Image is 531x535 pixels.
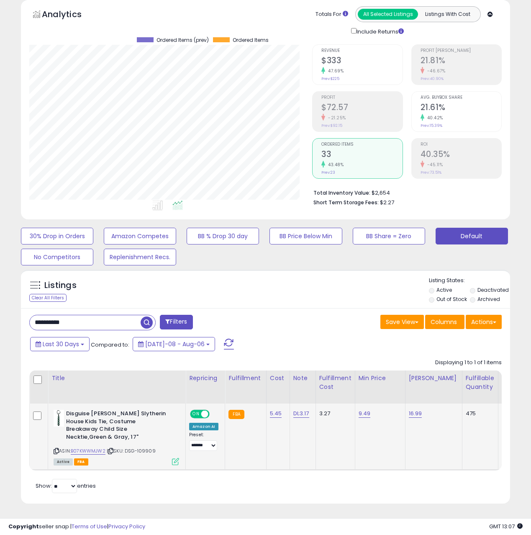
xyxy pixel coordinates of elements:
a: Terms of Use [72,522,107,530]
h2: 33 [321,149,402,161]
a: B07KWWMJW2 [71,448,105,455]
h2: $72.57 [321,103,402,114]
span: 2025-09-6 13:07 GMT [489,522,523,530]
span: ROI [421,142,501,147]
a: 16.99 [409,409,422,418]
small: -46.67% [424,68,446,74]
li: $2,654 [313,187,495,197]
small: Prev: 40.90% [421,76,444,81]
span: Profit [PERSON_NAME] [421,49,501,53]
button: All Selected Listings [358,9,418,20]
h5: Listings [44,280,77,291]
b: Short Term Storage Fees: [313,199,379,206]
label: Active [436,286,452,293]
b: Total Inventory Value: [313,189,370,196]
button: Replenishment Recs. [104,249,176,265]
div: Amazon AI [189,423,218,430]
a: 9.49 [359,409,371,418]
div: Totals For [316,10,348,18]
div: seller snap | | [8,523,145,531]
div: Title [51,374,182,383]
div: Include Returns [345,26,414,36]
span: Compared to: [91,341,129,349]
small: 47.69% [325,68,344,74]
small: 43.48% [325,162,344,168]
h5: Analytics [42,8,98,22]
a: Privacy Policy [108,522,145,530]
div: ASIN: [54,410,179,464]
p: Listing States: [429,277,510,285]
h2: 40.35% [421,149,501,161]
a: DI;3.17 [293,409,309,418]
span: | SKU: DSG-109909 [107,448,156,454]
div: Fulfillment [228,374,262,383]
small: Prev: 15.39% [421,123,442,128]
span: $2.27 [380,198,394,206]
span: Ordered Items [233,37,269,43]
div: Repricing [189,374,221,383]
b: Disguise [PERSON_NAME] Slytherin House Kids Tie, Costume Breakaway Child Size Necktie,Green & Gra... [66,410,168,443]
label: Archived [477,296,500,303]
div: 3.27 [319,410,349,417]
small: -21.25% [325,115,346,121]
button: BB % Drop 30 day [187,228,259,244]
label: Out of Stock [436,296,467,303]
button: BB Share = Zero [353,228,425,244]
button: No Competitors [21,249,93,265]
small: -45.11% [424,162,443,168]
div: Preset: [189,432,218,451]
button: Columns [425,315,464,329]
div: [PERSON_NAME] [409,374,459,383]
strong: Copyright [8,522,39,530]
img: 31t8XlVdEcL._SL40_.jpg [54,410,64,427]
h2: 21.81% [421,56,501,67]
button: 30% Drop in Orders [21,228,93,244]
h2: 21.61% [421,103,501,114]
label: Deactivated [477,286,509,293]
div: Fulfillment Cost [319,374,351,391]
button: [DATE]-08 - Aug-06 [133,337,215,351]
span: Last 30 Days [43,340,79,348]
small: Prev: 23 [321,170,335,175]
div: Clear All Filters [29,294,67,302]
a: 5.45 [270,409,282,418]
span: FBA [74,458,88,466]
span: Ordered Items [321,142,402,147]
small: FBA [228,410,244,419]
span: All listings currently available for purchase on Amazon [54,458,73,466]
small: Prev: $225 [321,76,339,81]
button: Amazon Competes [104,228,176,244]
span: OFF [208,411,222,418]
span: Ordered Items (prev) [156,37,209,43]
span: Revenue [321,49,402,53]
button: Filters [160,315,192,329]
small: Prev: $92.15 [321,123,342,128]
h2: $333 [321,56,402,67]
button: Listings With Cost [418,9,478,20]
div: Fulfillable Quantity [466,374,495,391]
button: Default [436,228,508,244]
small: Prev: 73.51% [421,170,441,175]
small: 40.42% [424,115,443,121]
div: Min Price [359,374,402,383]
div: Displaying 1 to 1 of 1 items [435,359,502,367]
span: ON [191,411,201,418]
span: Show: entries [36,482,96,490]
button: Save View [380,315,424,329]
span: [DATE]-08 - Aug-06 [145,340,205,348]
button: Actions [466,315,502,329]
span: Avg. Buybox Share [421,95,501,100]
button: BB Price Below Min [269,228,342,244]
div: Cost [270,374,286,383]
button: Last 30 Days [30,337,90,351]
span: Profit [321,95,402,100]
span: Columns [431,318,457,326]
div: 475 [466,410,492,417]
div: Note [293,374,312,383]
